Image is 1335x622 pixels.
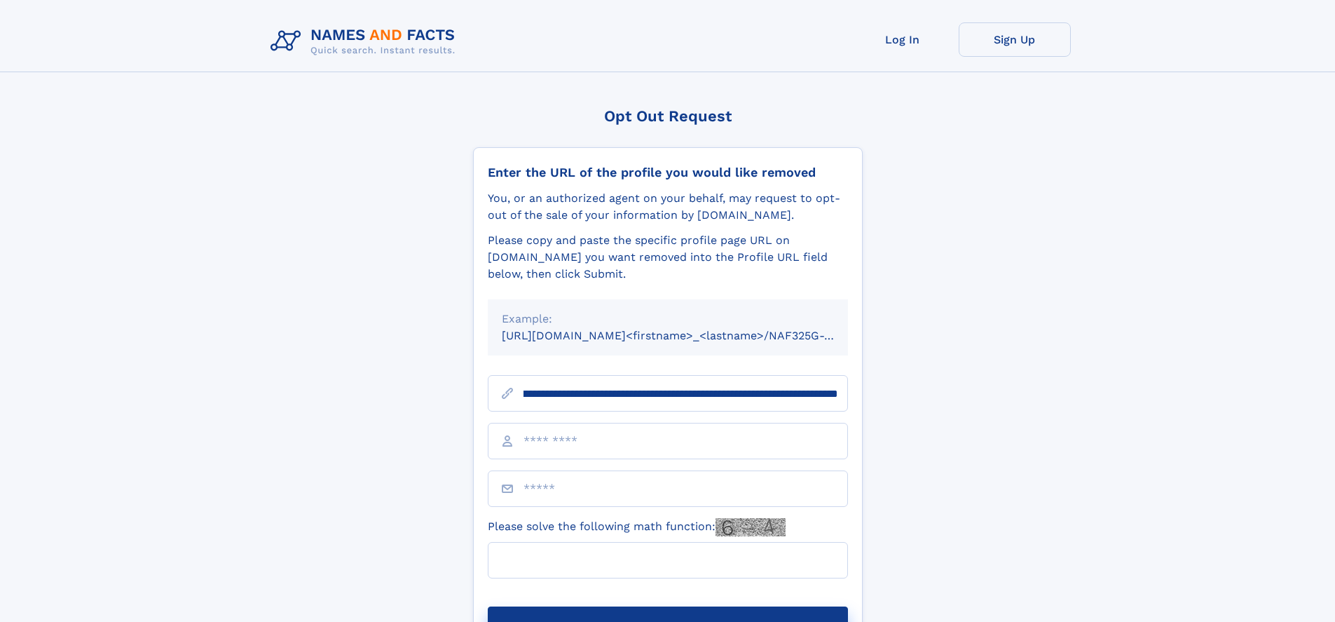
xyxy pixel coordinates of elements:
[488,232,848,283] div: Please copy and paste the specific profile page URL on [DOMAIN_NAME] you want removed into the Pr...
[488,518,786,536] label: Please solve the following math function:
[502,311,834,327] div: Example:
[959,22,1071,57] a: Sign Up
[473,107,863,125] div: Opt Out Request
[265,22,467,60] img: Logo Names and Facts
[488,190,848,224] div: You, or an authorized agent on your behalf, may request to opt-out of the sale of your informatio...
[488,165,848,180] div: Enter the URL of the profile you would like removed
[502,329,875,342] small: [URL][DOMAIN_NAME]<firstname>_<lastname>/NAF325G-xxxxxxxx
[847,22,959,57] a: Log In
